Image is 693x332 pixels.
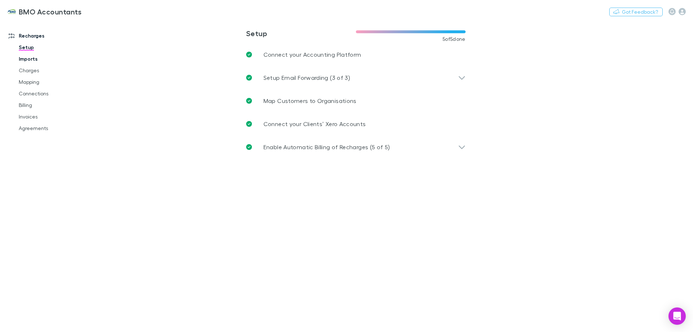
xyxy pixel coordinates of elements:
button: Got Feedback? [609,8,663,16]
a: Imports [12,53,97,65]
p: Connect your Clients’ Xero Accounts [263,120,366,128]
a: Agreements [12,122,97,134]
a: Connections [12,88,97,99]
div: Setup Email Forwarding (3 of 3) [240,66,471,89]
h3: Setup [246,29,356,38]
a: Charges [12,65,97,76]
a: Recharges [1,30,97,42]
a: Connect your Clients’ Xero Accounts [240,112,471,135]
a: Connect your Accounting Platform [240,43,471,66]
a: Billing [12,99,97,111]
a: Map Customers to Organisations [240,89,471,112]
a: Invoices [12,111,97,122]
img: BMO Accountants's Logo [7,7,16,16]
h3: BMO Accountants [19,7,82,16]
p: Connect your Accounting Platform [263,50,361,59]
p: Enable Automatic Billing of Recharges (5 of 5) [263,143,390,151]
span: 5 of 5 done [443,36,466,42]
div: Open Intercom Messenger [668,307,686,325]
div: Enable Automatic Billing of Recharges (5 of 5) [240,135,471,159]
a: BMO Accountants [3,3,86,20]
p: Setup Email Forwarding (3 of 3) [263,73,350,82]
a: Setup [12,42,97,53]
a: Mapping [12,76,97,88]
p: Map Customers to Organisations [263,96,357,105]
